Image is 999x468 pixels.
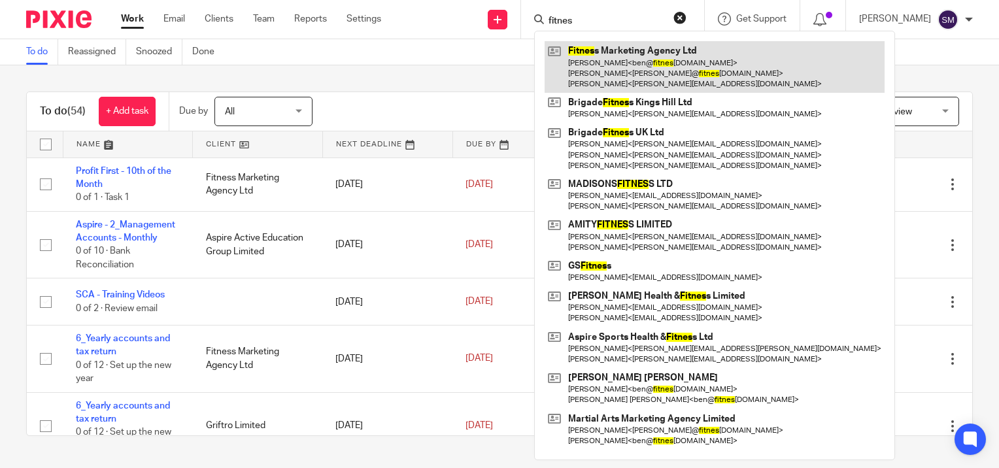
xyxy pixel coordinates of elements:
span: 0 of 12 · Set up the new year [76,361,171,384]
a: To do [26,39,58,65]
td: [DATE] [322,158,452,211]
a: Reports [294,12,327,25]
a: Profit First - 10th of the Month [76,167,171,189]
span: Get Support [736,14,787,24]
td: Fitness Marketing Agency Ltd [193,325,323,392]
td: Aspire Active Education Group Limited [193,211,323,278]
span: 0 of 12 · Set up the new year [76,428,171,451]
span: 0 of 10 · Bank Reconciliation [76,247,134,270]
span: (54) [67,106,86,116]
input: Search [547,16,665,27]
span: 0 of 2 · Review email [76,304,158,313]
td: Griftro Limited [193,392,323,460]
span: [DATE] [466,297,493,307]
p: Due by [179,105,208,118]
a: Reassigned [68,39,126,65]
a: Clients [205,12,233,25]
a: + Add task [99,97,156,126]
span: [DATE] [466,240,493,249]
button: Clear [673,11,686,24]
img: Pixie [26,10,92,28]
a: Team [253,12,275,25]
a: Done [192,39,224,65]
a: SCA - Training Videos [76,290,165,299]
span: [DATE] [466,180,493,189]
h1: To do [40,105,86,118]
a: Work [121,12,144,25]
a: Snoozed [136,39,182,65]
p: [PERSON_NAME] [859,12,931,25]
a: 6_Yearly accounts and tax return [76,334,170,356]
td: [DATE] [322,211,452,278]
td: [DATE] [322,325,452,392]
a: Settings [347,12,381,25]
a: Email [163,12,185,25]
img: svg%3E [938,9,958,30]
span: [DATE] [466,354,493,363]
a: Aspire - 2_Management Accounts - Monthly [76,220,175,242]
a: 6_Yearly accounts and tax return [76,401,170,424]
span: All [225,107,235,116]
span: 0 of 1 · Task 1 [76,193,129,202]
td: [DATE] [322,392,452,460]
td: Fitness Marketing Agency Ltd [193,158,323,211]
td: [DATE] [322,278,452,325]
span: [DATE] [466,421,493,430]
